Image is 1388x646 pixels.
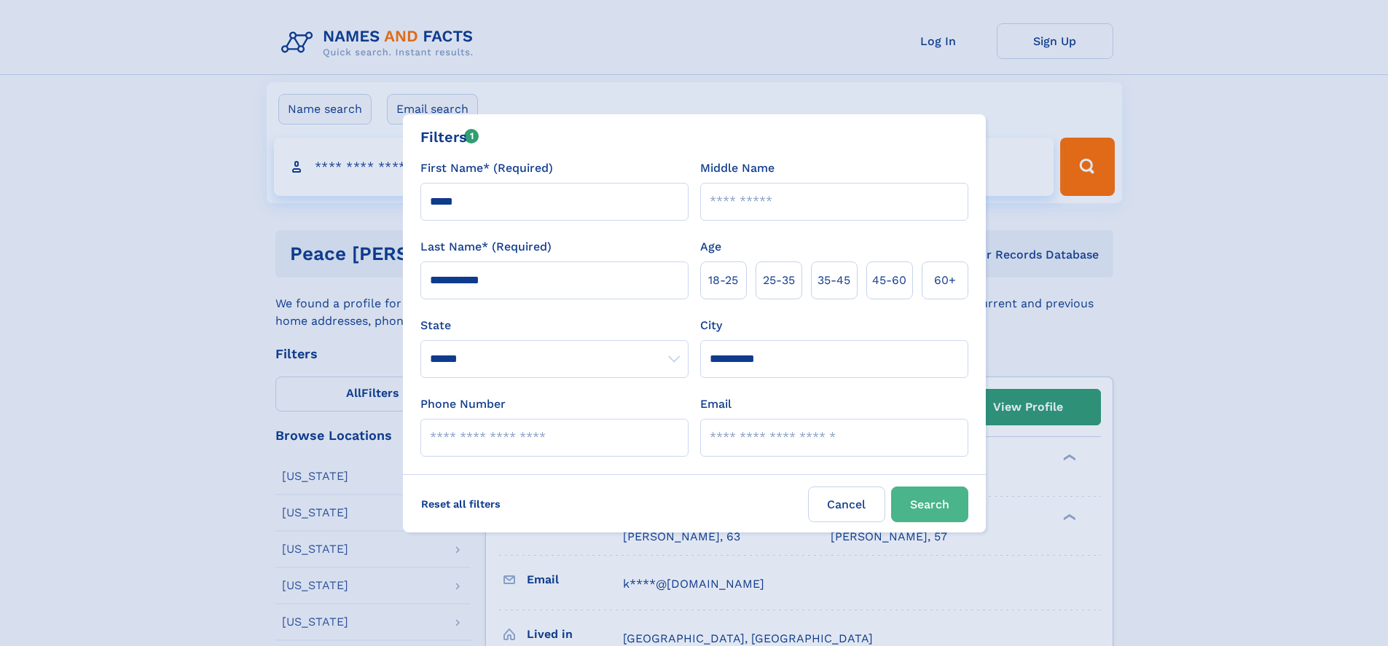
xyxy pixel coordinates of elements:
label: First Name* (Required) [420,159,553,177]
label: Last Name* (Required) [420,238,552,256]
label: Middle Name [700,159,775,177]
button: Search [891,487,968,522]
span: 60+ [934,272,956,289]
label: Reset all filters [412,487,510,521]
label: Age [700,238,721,256]
span: 25‑35 [763,272,795,289]
div: Filters [420,126,479,148]
span: 18‑25 [708,272,738,289]
label: State [420,317,689,334]
span: 35‑45 [817,272,850,289]
label: Phone Number [420,395,506,413]
label: Cancel [808,487,885,522]
span: 45‑60 [872,272,906,289]
label: City [700,317,722,334]
label: Email [700,395,732,413]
